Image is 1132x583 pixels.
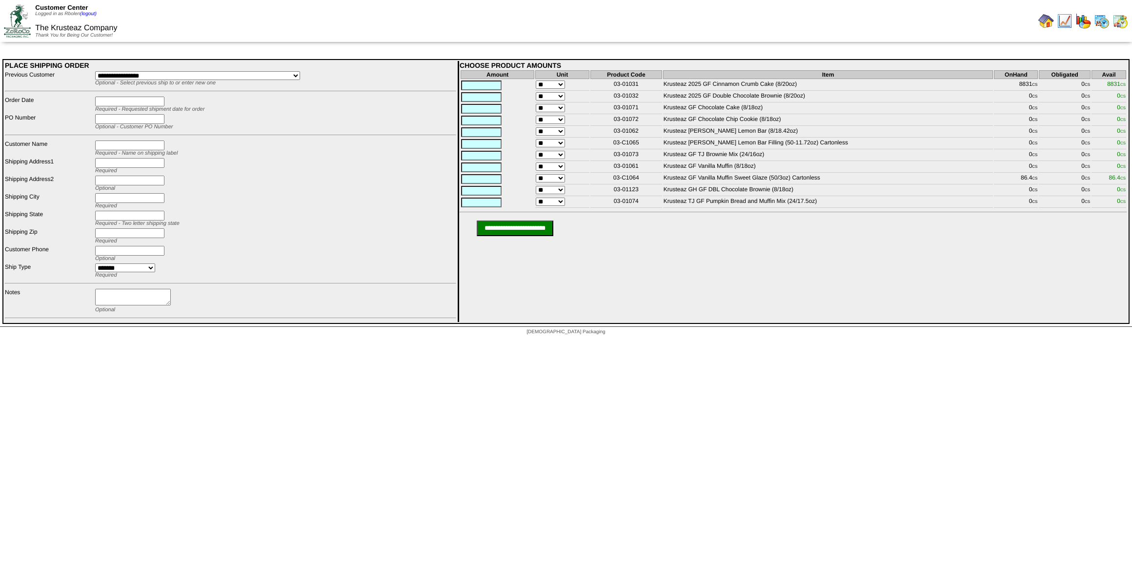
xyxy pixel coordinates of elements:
[1120,129,1126,134] span: CS
[1057,13,1072,29] img: line_graph.gif
[1032,129,1037,134] span: CS
[461,70,534,79] th: Amount
[994,185,1038,196] td: 0
[1039,92,1091,102] td: 0
[1120,153,1126,157] span: CS
[80,11,97,17] a: (logout)
[1085,176,1090,181] span: CS
[994,103,1038,114] td: 0
[590,150,662,161] td: 03-01073
[1032,106,1037,110] span: CS
[4,193,94,209] td: Shipping City
[663,174,993,184] td: Krusteaz GF Vanilla Muffin Sweet Glaze (50/3oz) Cartonless
[5,61,456,69] div: PLACE SHIPPING ORDER
[35,33,113,38] span: Thank You for Being Our Customer!
[1075,13,1091,29] img: graph.gif
[1032,82,1037,87] span: CS
[1039,139,1091,149] td: 0
[95,203,117,209] span: Required
[590,185,662,196] td: 03-01123
[1117,92,1126,99] span: 0
[994,150,1038,161] td: 0
[590,174,662,184] td: 03-C1064
[1085,118,1090,122] span: CS
[4,96,94,113] td: Order Date
[95,221,180,226] span: Required - Two letter shipping state
[590,92,662,102] td: 03-01032
[590,115,662,126] td: 03-01072
[1032,141,1037,145] span: CS
[4,210,94,227] td: Shipping State
[95,185,115,191] span: Optional
[663,197,993,208] td: Krusteaz TJ GF Pumpkin Bread and Muffin Mix (24/17.5oz)
[590,127,662,138] td: 03-01062
[590,103,662,114] td: 03-01071
[1039,150,1091,161] td: 0
[1117,151,1126,158] span: 0
[1085,82,1090,87] span: CS
[95,238,117,244] span: Required
[4,175,94,192] td: Shipping Address2
[4,114,94,130] td: PO Number
[1085,200,1090,204] span: CS
[95,124,173,130] span: Optional - Customer PO Number
[1039,127,1091,138] td: 0
[1120,188,1126,192] span: CS
[95,272,117,278] span: Required
[95,106,204,112] span: Required - Requested shipment date for order
[994,197,1038,208] td: 0
[1032,118,1037,122] span: CS
[994,174,1038,184] td: 86.4
[663,185,993,196] td: Krusteaz GH GF DBL Chocolate Brownie (8/18oz)
[994,127,1038,138] td: 0
[95,307,115,313] span: Optional
[1032,94,1037,99] span: CS
[1085,129,1090,134] span: CS
[1032,164,1037,169] span: CS
[663,139,993,149] td: Krusteaz [PERSON_NAME] Lemon Bar Filling (50-11.72oz) Cartonless
[1039,115,1091,126] td: 0
[1092,70,1126,79] th: Avail
[1039,103,1091,114] td: 0
[1117,116,1126,122] span: 0
[663,103,993,114] td: Krusteaz GF Chocolate Cake (8/18oz)
[590,162,662,173] td: 03-01061
[1109,174,1126,181] span: 86.4
[1120,94,1126,99] span: CS
[1039,185,1091,196] td: 0
[95,168,117,174] span: Required
[663,162,993,173] td: Krusteaz GF Vanilla Muffin (8/18oz)
[1039,197,1091,208] td: 0
[95,80,216,86] span: Optional - Select previous ship to or enter new one
[1085,94,1090,99] span: CS
[1039,174,1091,184] td: 0
[1117,139,1126,146] span: 0
[1120,164,1126,169] span: CS
[1107,80,1126,87] span: 8831
[663,150,993,161] td: Krusteaz GF TJ Brownie Mix (24/16oz)
[1085,164,1090,169] span: CS
[1094,13,1110,29] img: calendarprod.gif
[4,245,94,262] td: Customer Phone
[535,70,589,79] th: Unit
[4,288,94,313] td: Notes
[994,80,1038,91] td: 8831
[994,115,1038,126] td: 0
[4,140,94,157] td: Customer Name
[590,80,662,91] td: 03-01031
[95,150,178,156] span: Required - Name on shipping label
[1120,82,1126,87] span: CS
[663,80,993,91] td: Krusteaz 2025 GF Cinnamon Crumb Cake (8/20oz)
[4,228,94,244] td: Shipping Zip
[1120,118,1126,122] span: CS
[1117,104,1126,111] span: 0
[663,70,993,79] th: Item
[1112,13,1128,29] img: calendarinout.gif
[1032,200,1037,204] span: CS
[1117,127,1126,134] span: 0
[1120,200,1126,204] span: CS
[4,4,31,37] img: ZoRoCo_Logo(Green%26Foil)%20jpg.webp
[4,158,94,174] td: Shipping Address1
[1085,153,1090,157] span: CS
[35,4,88,11] span: Customer Center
